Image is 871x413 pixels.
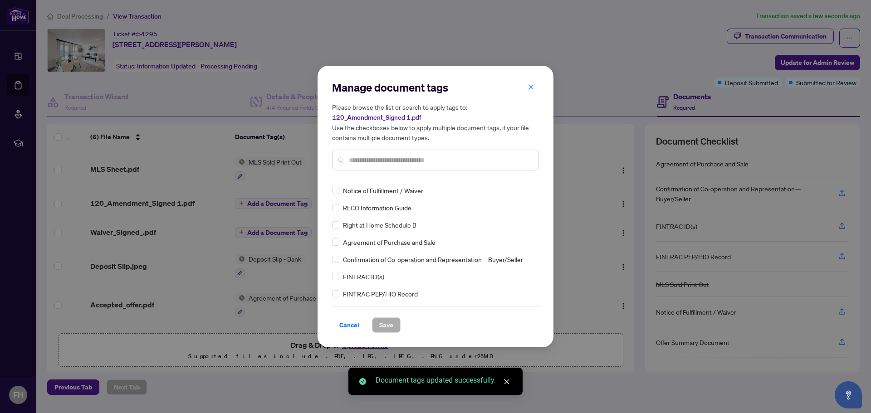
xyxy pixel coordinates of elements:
span: Right at Home Schedule B [343,220,416,230]
span: close [528,84,534,90]
div: Document tags updated successfully. [376,375,512,386]
span: 120_Amendment_Signed 1.pdf [332,113,421,121]
span: Confirmation of Co-operation and Representation—Buyer/Seller [343,254,523,264]
span: check-circle [359,378,366,385]
span: FINTRAC PEP/HIO Record [343,289,418,299]
a: Close [502,377,512,387]
button: Save [372,317,401,333]
span: close [504,379,510,385]
button: Open asap [835,381,862,408]
h5: Please browse the list or search to apply tags to: Use the checkboxes below to apply multiple doc... [332,102,539,142]
span: Notice of Fulfillment / Waiver [343,185,423,195]
span: Agreement of Purchase and Sale [343,237,435,247]
button: Cancel [332,317,367,333]
span: RECO Information Guide [343,203,411,213]
span: Cancel [339,318,359,332]
span: FINTRAC ID(s) [343,272,384,282]
h2: Manage document tags [332,80,539,95]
